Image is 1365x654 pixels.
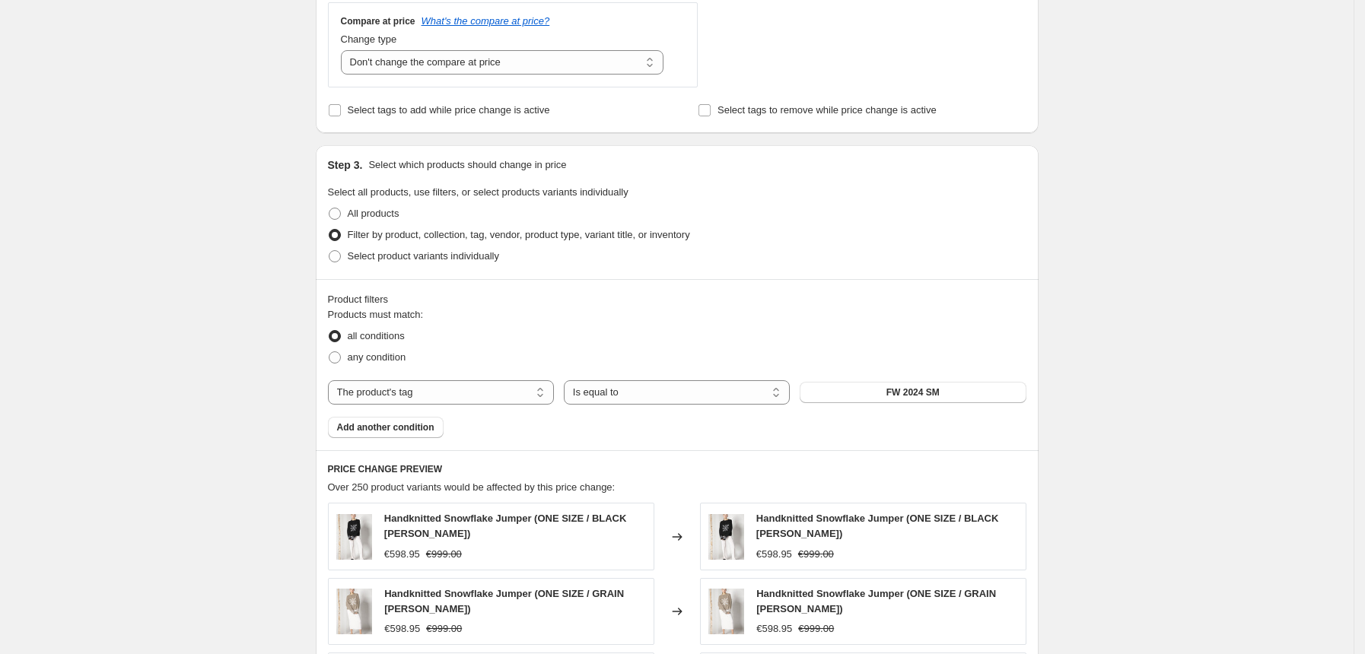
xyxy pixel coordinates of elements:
span: all conditions [348,330,405,341]
span: Change type [341,33,397,45]
span: Filter by product, collection, tag, vendor, product type, variant title, or inventory [348,229,690,240]
div: €598.95 [756,547,792,562]
span: Handknitted Snowflake Jumper (ONE SIZE / GRAIN [PERSON_NAME]) [756,588,996,614]
span: FW 2024 SM [886,386,940,398]
img: 21079_GRAIN_LUNA_2930_80x.jpg [708,589,745,634]
img: 21079_BLACK_LUNA_2855_80x.jpg [336,514,372,560]
img: 21079_BLACK_LUNA_2855_80x.jpg [708,514,744,560]
span: Handknitted Snowflake Jumper (ONE SIZE / BLACK [PERSON_NAME]) [756,513,999,539]
span: Select all products, use filters, or select products variants individually [328,186,628,198]
button: Add another condition [328,417,444,438]
button: What's the compare at price? [422,15,550,27]
strike: €999.00 [426,621,462,637]
strike: €999.00 [426,547,462,562]
strike: €999.00 [798,621,834,637]
span: Over 250 product variants would be affected by this price change: [328,481,616,493]
h3: Compare at price [341,15,415,27]
strike: €999.00 [798,547,834,562]
span: Handknitted Snowflake Jumper (ONE SIZE / BLACK [PERSON_NAME]) [384,513,627,539]
div: €598.95 [384,621,420,637]
span: All products [348,208,399,219]
span: Products must match: [328,309,424,320]
div: €598.95 [756,621,792,637]
span: Select tags to remove while price change is active [717,104,937,116]
div: Product filters [328,292,1026,307]
div: €598.95 [384,547,420,562]
span: Select product variants individually [348,250,499,262]
span: Add another condition [337,421,434,433]
span: any condition [348,351,406,363]
h6: PRICE CHANGE PREVIEW [328,463,1026,475]
button: FW 2024 SM [800,382,1026,403]
span: Select tags to add while price change is active [348,104,550,116]
p: Select which products should change in price [368,157,566,173]
img: 21079_GRAIN_LUNA_2930_80x.jpg [336,589,373,634]
h2: Step 3. [328,157,363,173]
span: Handknitted Snowflake Jumper (ONE SIZE / GRAIN [PERSON_NAME]) [384,588,624,614]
